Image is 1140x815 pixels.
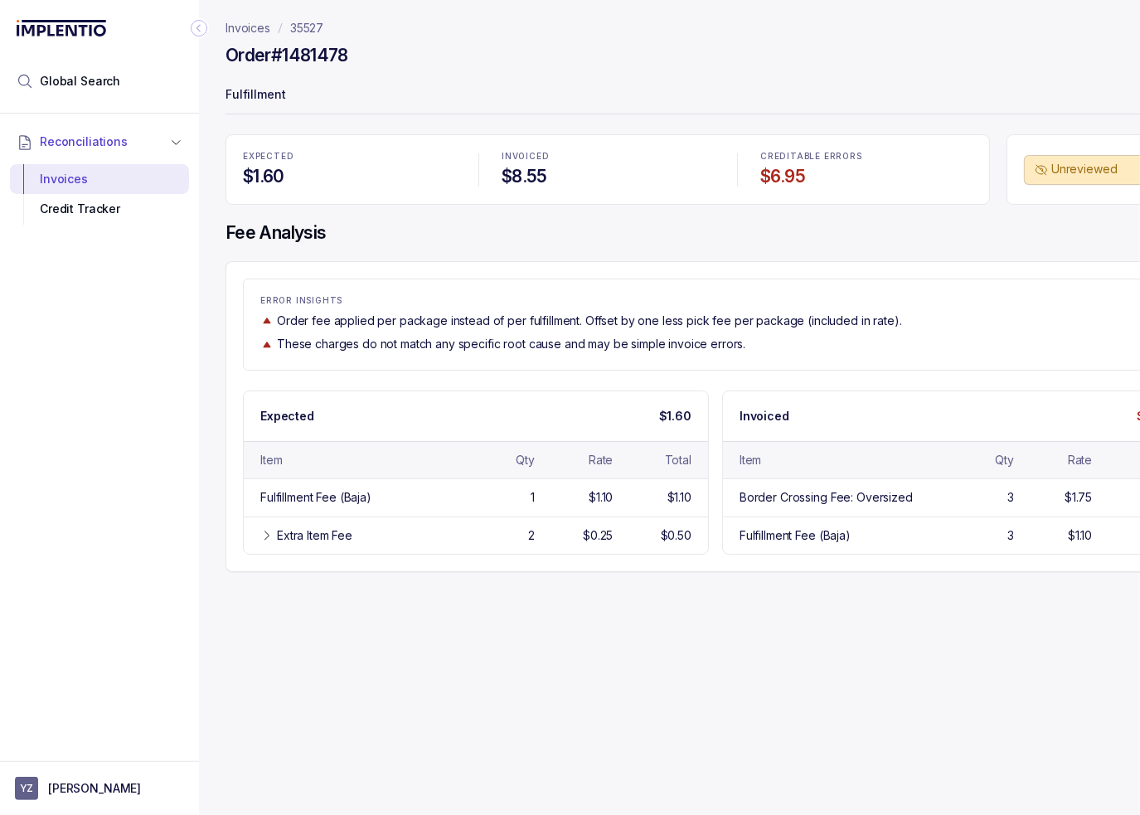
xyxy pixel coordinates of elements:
div: Invoices [23,164,176,194]
a: Invoices [226,20,270,36]
a: 35527 [290,20,323,36]
h4: $6.95 [760,165,973,188]
div: Total [665,452,691,468]
p: EXPECTED [243,152,455,162]
p: [PERSON_NAME] [48,780,141,797]
div: Credit Tracker [23,194,176,224]
p: Order fee applied per package instead of per fulfillment. Offset by one less pick fee per package... [277,313,902,329]
div: Fulfillment Fee (Baja) [740,527,851,544]
img: trend image [260,314,274,327]
div: Fulfillment Fee (Baja) [260,489,371,506]
p: Expected [260,408,314,424]
div: Rate [1068,452,1092,468]
div: Collapse Icon [189,18,209,38]
div: Item [260,452,282,468]
button: User initials[PERSON_NAME] [15,777,184,800]
div: 3 [1007,527,1014,544]
h4: $1.60 [243,165,455,188]
span: Global Search [40,73,120,90]
img: trend image [260,338,274,351]
h4: Order #1481478 [226,44,348,67]
p: CREDITABLE ERRORS [760,152,973,162]
div: Extra Item Fee [277,527,352,544]
p: These charges do not match any specific root cause and may be simple invoice errors. [277,336,745,352]
span: User initials [15,777,38,800]
div: $0.25 [583,527,613,544]
div: Qty [516,452,535,468]
div: $0.50 [661,527,691,544]
p: Invoiced [740,408,789,424]
div: 2 [528,527,535,544]
nav: breadcrumb [226,20,323,36]
div: $1.10 [589,489,613,506]
div: Item [740,452,761,468]
div: 1 [531,489,535,506]
p: INVOICED [502,152,714,162]
div: $1.75 [1065,489,1092,506]
div: 3 [1007,489,1014,506]
h4: $8.55 [502,165,714,188]
div: $1.10 [1068,527,1092,544]
div: Rate [589,452,613,468]
p: $1.60 [659,408,691,424]
div: Qty [995,452,1014,468]
span: Reconciliations [40,133,128,150]
div: Border Crossing Fee: Oversized [740,489,913,506]
div: Reconciliations [10,161,189,228]
div: $1.10 [667,489,691,506]
button: Reconciliations [10,124,189,160]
